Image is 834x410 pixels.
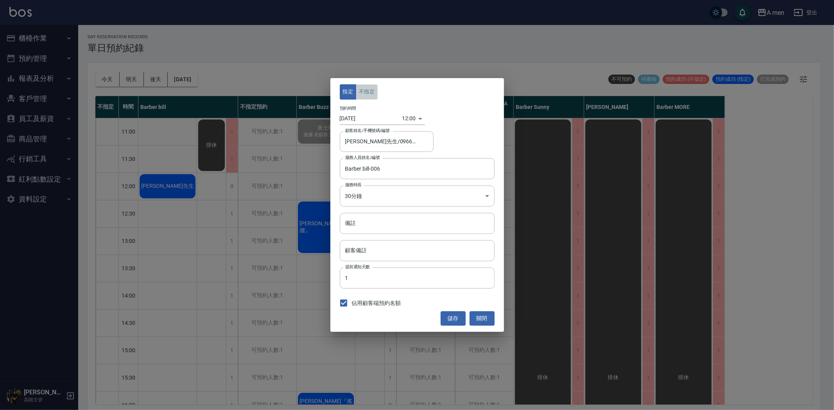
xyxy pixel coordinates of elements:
[345,128,390,134] label: 顧客姓名/手機號碼/編號
[345,264,370,270] label: 提前通知天數
[470,311,495,326] button: 關閉
[345,155,380,160] label: 服務人員姓名/編號
[340,112,402,125] input: Choose date, selected date is 2025-08-11
[402,112,416,125] div: 12:00
[352,299,401,307] span: 佔用顧客端預約名額
[345,182,362,188] label: 服務時長
[340,185,495,207] div: 30分鐘
[356,84,378,100] button: 不指定
[340,84,357,100] button: 指定
[340,105,356,111] label: 預約時間
[441,311,466,326] button: 儲存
